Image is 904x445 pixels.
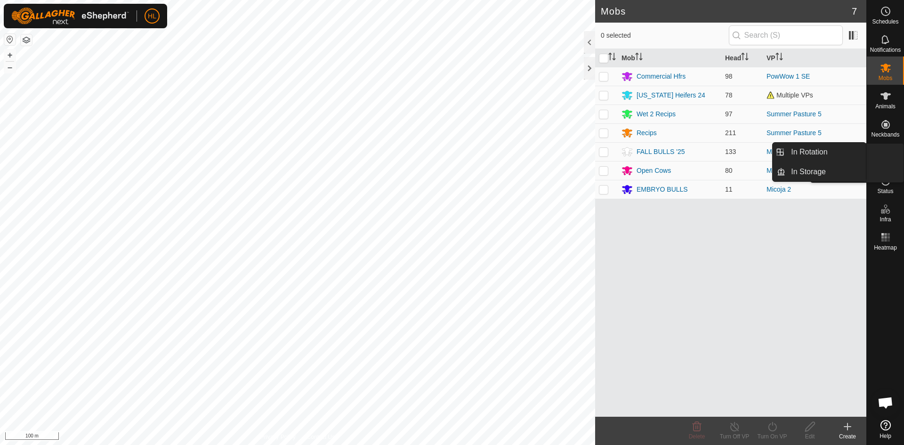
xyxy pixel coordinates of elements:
span: Multiple VPs [767,91,813,99]
span: 98 [725,73,733,80]
div: Recips [637,128,657,138]
a: Contact Us [307,433,335,441]
div: Open Cows [637,166,671,176]
div: FALL BULLS '25 [637,147,685,157]
span: 7 [852,4,857,18]
a: PowWow 1 SE [767,73,810,80]
span: 211 [725,129,736,137]
img: Gallagher Logo [11,8,129,24]
li: In Rotation [773,143,866,162]
span: Status [877,188,893,194]
button: + [4,49,16,61]
div: Wet 2 Recips [637,109,676,119]
a: Privacy Policy [260,433,296,441]
div: Open chat [872,388,900,417]
span: Delete [689,433,705,440]
span: Schedules [872,19,898,24]
a: In Rotation [785,143,866,162]
span: Neckbands [871,132,899,138]
span: 11 [725,186,733,193]
th: Mob [618,49,721,67]
input: Search (S) [729,25,843,45]
span: 133 [725,148,736,155]
span: 80 [725,167,733,174]
p-sorticon: Activate to sort [608,54,616,62]
span: 0 selected [601,31,729,40]
button: – [4,62,16,73]
a: Summer Pasture 5 [767,129,822,137]
th: Head [721,49,763,67]
a: Micoja 2 [767,148,791,155]
span: In Rotation [791,146,827,158]
p-sorticon: Activate to sort [775,54,783,62]
span: Animals [875,104,896,109]
th: VP [763,49,866,67]
span: Notifications [870,47,901,53]
p-sorticon: Activate to sort [741,54,749,62]
span: Mobs [879,75,892,81]
a: In Storage [785,162,866,181]
div: Create [829,432,866,441]
div: Turn On VP [753,432,791,441]
span: Infra [880,217,891,222]
span: Help [880,433,891,439]
h2: Mobs [601,6,852,17]
li: In Storage [773,162,866,181]
a: Micoja 2 [767,167,791,174]
div: EMBRYO BULLS [637,185,688,194]
div: Commercial Hfrs [637,72,686,81]
a: Summer Pasture 5 [767,110,822,118]
span: HL [148,11,156,21]
div: [US_STATE] Heifers 24 [637,90,705,100]
span: 78 [725,91,733,99]
div: Turn Off VP [716,432,753,441]
span: 97 [725,110,733,118]
button: Reset Map [4,34,16,45]
div: Edit [791,432,829,441]
span: Heatmap [874,245,897,251]
a: Help [867,416,904,443]
button: Map Layers [21,34,32,46]
span: In Storage [791,166,826,178]
p-sorticon: Activate to sort [635,54,643,62]
a: Micoja 2 [767,186,791,193]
